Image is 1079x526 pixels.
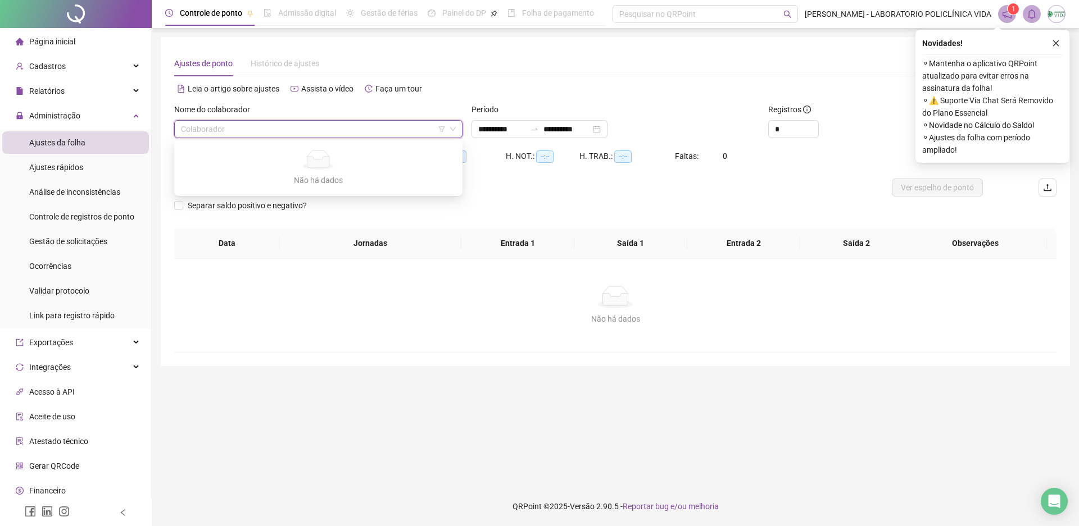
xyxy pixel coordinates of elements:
[29,212,134,221] span: Controle de registros de ponto
[16,462,24,470] span: qrcode
[442,8,486,17] span: Painel do DP
[29,187,120,196] span: Análise de inconsistências
[29,363,71,372] span: Integrações
[892,179,983,196] button: Ver espelho de ponto
[183,199,311,212] span: Separar saldo positivo e negativo?
[16,339,24,346] span: export
[165,9,173,17] span: clock-circle
[119,509,127,516] span: left
[29,111,80,120] span: Administração
[1012,5,1015,13] span: 1
[805,8,991,20] span: [PERSON_NAME] - LABORATORIO POLICLÍNICA VIDA
[29,412,75,421] span: Aceite de uso
[16,487,24,495] span: dollar
[251,59,319,68] span: Histórico de ajustes
[278,8,336,17] span: Admissão digital
[29,338,73,347] span: Exportações
[1002,9,1012,19] span: notification
[346,9,354,17] span: sun
[16,388,24,396] span: api
[375,84,422,93] span: Faça um tour
[570,502,595,511] span: Versão
[188,84,279,93] span: Leia o artigo sobre ajustes
[507,9,515,17] span: book
[1052,39,1060,47] span: close
[25,506,36,517] span: facebook
[1048,6,1065,22] img: 3633
[361,8,418,17] span: Gestão de férias
[29,437,88,446] span: Atestado técnico
[579,150,675,163] div: H. TRAB.:
[174,228,279,259] th: Data
[461,228,574,259] th: Entrada 1
[365,85,373,93] span: history
[472,103,506,116] label: Período
[29,486,66,495] span: Financeiro
[174,103,257,116] label: Nome do colaborador
[247,10,253,17] span: pushpin
[1043,183,1052,192] span: upload
[16,112,24,120] span: lock
[1027,9,1037,19] span: bell
[491,10,497,17] span: pushpin
[291,85,298,93] span: youtube
[723,152,727,161] span: 0
[530,125,539,134] span: to
[506,150,579,163] div: H. NOT.:
[687,228,800,259] th: Entrada 2
[29,387,75,396] span: Acesso à API
[768,103,811,116] span: Registros
[29,138,85,147] span: Ajustes da folha
[913,237,1038,249] span: Observações
[522,8,594,17] span: Folha de pagamento
[29,461,79,470] span: Gerar QRCode
[29,163,83,172] span: Ajustes rápidos
[574,228,687,259] th: Saída 1
[530,125,539,134] span: swap-right
[16,38,24,45] span: home
[264,9,271,17] span: file-done
[1041,488,1068,515] div: Open Intercom Messenger
[922,37,963,49] span: Novidades !
[174,59,233,68] span: Ajustes de ponto
[180,8,242,17] span: Controle de ponto
[800,228,913,259] th: Saída 2
[188,174,449,186] div: Não há dados
[58,506,70,517] span: instagram
[614,150,632,163] span: --:--
[301,84,353,93] span: Assista o vídeo
[29,37,75,46] span: Página inicial
[1008,3,1019,15] sup: 1
[29,62,66,71] span: Cadastros
[922,57,1063,94] span: ⚬ Mantenha o aplicativo QRPoint atualizado para evitar erros na assinatura da folha!
[16,413,24,420] span: audit
[16,437,24,445] span: solution
[177,85,185,93] span: file-text
[16,363,24,371] span: sync
[29,237,107,246] span: Gestão de solicitações
[803,106,811,113] span: info-circle
[904,228,1047,259] th: Observações
[433,150,506,163] div: HE 3:
[188,313,1043,325] div: Não há dados
[29,262,71,271] span: Ocorrências
[279,228,461,259] th: Jornadas
[623,502,719,511] span: Reportar bug e/ou melhoria
[29,286,89,295] span: Validar protocolo
[16,62,24,70] span: user-add
[42,506,53,517] span: linkedin
[29,86,65,95] span: Relatórios
[152,487,1079,526] footer: QRPoint © 2025 - 2.90.5 -
[29,311,115,320] span: Link para registro rápido
[450,126,456,132] span: down
[922,94,1063,119] span: ⚬ ⚠️ Suporte Via Chat Será Removido do Plano Essencial
[922,119,1063,131] span: ⚬ Novidade no Cálculo do Saldo!
[783,10,792,19] span: search
[16,87,24,95] span: file
[428,9,436,17] span: dashboard
[922,131,1063,156] span: ⚬ Ajustes da folha com período ampliado!
[536,150,554,163] span: --:--
[438,126,445,132] span: filter
[675,152,700,161] span: Faltas:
